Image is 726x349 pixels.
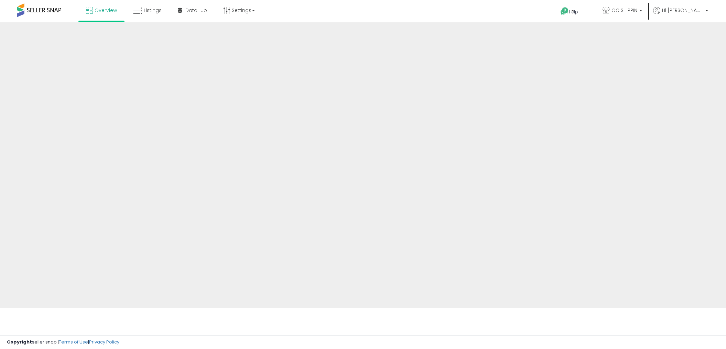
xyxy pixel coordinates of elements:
span: Help [569,9,578,15]
a: Hi [PERSON_NAME] [653,7,708,22]
span: Listings [144,7,162,14]
span: Hi [PERSON_NAME] [662,7,703,14]
i: Get Help [560,7,569,15]
span: DataHub [185,7,207,14]
a: Help [555,2,592,22]
span: OC SHIPPIN [611,7,637,14]
span: Overview [95,7,117,14]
